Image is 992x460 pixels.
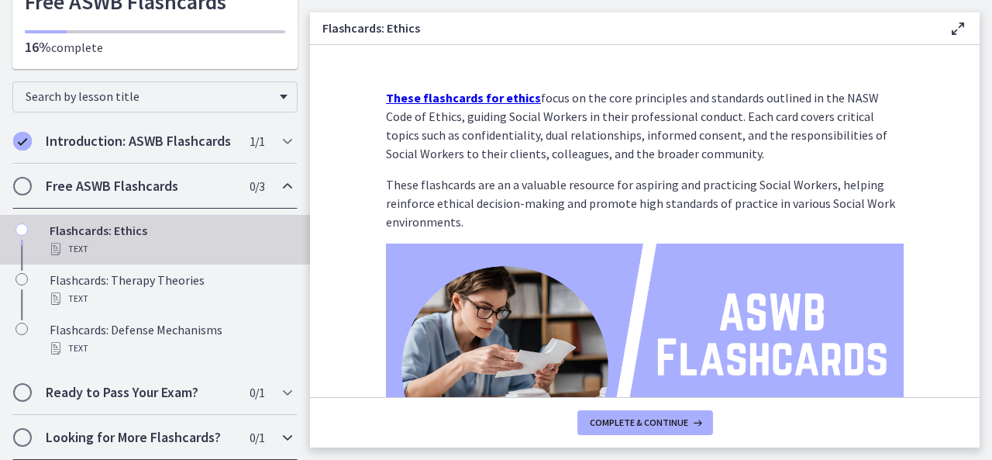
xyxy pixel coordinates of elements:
p: complete [25,38,285,57]
div: Search by lesson title [12,81,298,112]
div: Flashcards: Therapy Theories [50,271,291,308]
h2: Free ASWB Flashcards [46,177,235,195]
h2: Introduction: ASWB Flashcards [46,132,235,150]
button: Complete & continue [577,410,713,435]
h2: Looking for More Flashcards? [46,428,235,447]
a: These flashcards for ethics [386,90,541,105]
p: focus on the core principles and standards outlined in the NASW Code of Ethics, guiding Social Wo... [386,88,904,163]
div: Text [50,240,291,258]
span: 16% [25,38,51,56]
div: Text [50,339,291,358]
div: Text [50,289,291,308]
span: 0 / 3 [250,177,264,195]
span: Search by lesson title [26,88,272,104]
p: These flashcards are an a valuable resource for aspiring and practicing Social Workers, helping r... [386,175,904,231]
div: Flashcards: Defense Mechanisms [50,320,291,358]
div: Flashcards: Ethics [50,221,291,258]
span: 0 / 1 [250,383,264,402]
span: 1 / 1 [250,132,264,150]
span: Complete & continue [590,417,688,429]
h3: Flashcards: Ethics [322,19,924,37]
i: Completed [13,132,32,150]
span: 0 / 1 [250,428,264,447]
h2: Ready to Pass Your Exam? [46,383,235,402]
